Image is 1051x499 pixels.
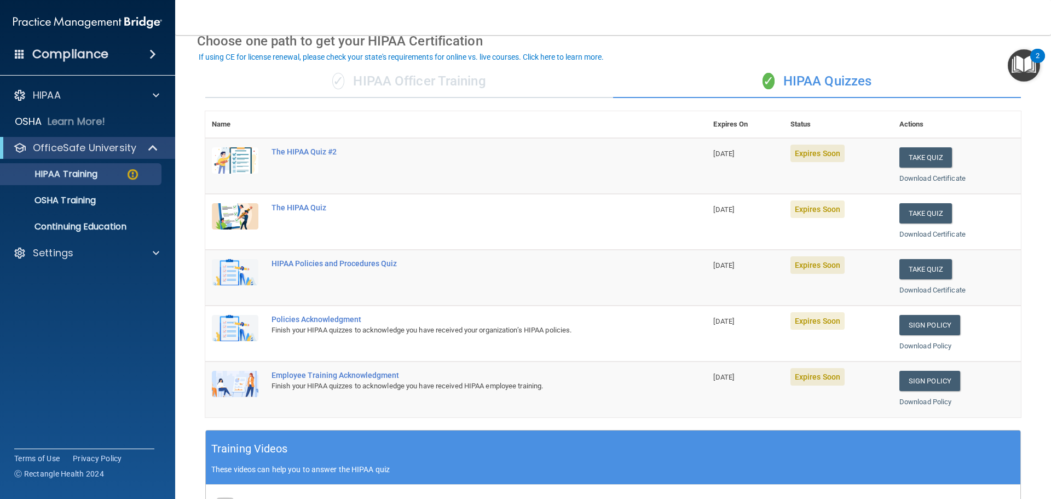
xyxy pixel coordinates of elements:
span: ✓ [332,73,344,89]
span: Expires Soon [790,368,845,386]
th: Actions [893,111,1021,138]
div: The HIPAA Quiz #2 [272,147,652,156]
a: Privacy Policy [73,453,122,464]
div: If using CE for license renewal, please check your state's requirements for online vs. live cours... [199,53,604,61]
div: Finish your HIPAA quizzes to acknowledge you have received your organization’s HIPAA policies. [272,324,652,337]
span: [DATE] [713,373,734,381]
a: Download Certificate [899,174,966,182]
a: HIPAA [13,89,159,102]
p: OSHA [15,115,42,128]
p: Continuing Education [7,221,157,232]
th: Name [205,111,265,138]
div: HIPAA Policies and Procedures Quiz [272,259,652,268]
button: Take Quiz [899,203,952,223]
div: Employee Training Acknowledgment [272,371,652,380]
p: HIPAA [33,89,61,102]
div: HIPAA Quizzes [613,65,1021,98]
a: OfficeSafe University [13,141,159,154]
p: Learn More! [48,115,106,128]
span: [DATE] [713,317,734,325]
span: [DATE] [713,261,734,269]
div: Finish your HIPAA quizzes to acknowledge you have received HIPAA employee training. [272,380,652,393]
th: Expires On [707,111,783,138]
iframe: Drift Widget Chat Controller [862,421,1038,465]
a: Download Policy [899,398,952,406]
span: [DATE] [713,205,734,214]
div: 2 [1036,56,1040,70]
div: HIPAA Officer Training [205,65,613,98]
span: Expires Soon [790,312,845,330]
button: Take Quiz [899,259,952,279]
button: If using CE for license renewal, please check your state's requirements for online vs. live cours... [197,51,605,62]
img: PMB logo [13,12,162,33]
a: Terms of Use [14,453,60,464]
button: Open Resource Center, 2 new notifications [1008,49,1040,82]
p: OSHA Training [7,195,96,206]
button: Take Quiz [899,147,952,168]
span: Expires Soon [790,256,845,274]
a: Download Certificate [899,230,966,238]
a: Download Certificate [899,286,966,294]
span: Expires Soon [790,145,845,162]
p: HIPAA Training [7,169,97,180]
h5: Training Videos [211,439,288,458]
div: The HIPAA Quiz [272,203,652,212]
span: Expires Soon [790,200,845,218]
img: warning-circle.0cc9ac19.png [126,168,140,181]
span: [DATE] [713,150,734,158]
a: Download Policy [899,342,952,350]
p: OfficeSafe University [33,141,136,154]
span: Ⓒ Rectangle Health 2024 [14,468,104,479]
th: Status [784,111,893,138]
p: These videos can help you to answer the HIPAA quiz [211,465,1015,474]
div: Choose one path to get your HIPAA Certification [197,25,1029,57]
span: ✓ [763,73,775,89]
h4: Compliance [32,47,108,62]
a: Sign Policy [899,315,960,335]
a: Settings [13,246,159,260]
p: Settings [33,246,73,260]
a: Sign Policy [899,371,960,391]
div: Policies Acknowledgment [272,315,652,324]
